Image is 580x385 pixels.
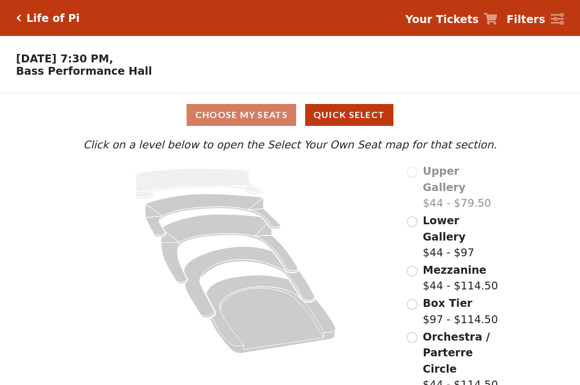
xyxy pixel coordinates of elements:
[80,137,500,153] p: Click on a level below to open the Select Your Own Seat map for that section.
[16,14,21,22] a: Click here to go back to filters
[26,12,80,25] h5: Life of Pi
[423,165,465,193] span: Upper Gallery
[423,214,465,243] span: Lower Gallery
[405,11,497,28] a: Your Tickets
[206,275,336,354] path: Orchestra / Parterre Circle - Seats Available: 27
[423,262,498,294] label: $44 - $114.50
[423,330,490,375] span: Orchestra / Parterre Circle
[423,163,500,211] label: $44 - $79.50
[423,212,500,261] label: $44 - $97
[423,295,498,327] label: $97 - $114.50
[506,13,545,25] strong: Filters
[405,13,479,25] strong: Your Tickets
[423,264,486,276] span: Mezzanine
[423,297,472,309] span: Box Tier
[146,194,281,237] path: Lower Gallery - Seats Available: 170
[506,11,564,28] a: Filters
[305,104,393,126] button: Quick Select
[135,169,264,200] path: Upper Gallery - Seats Available: 0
